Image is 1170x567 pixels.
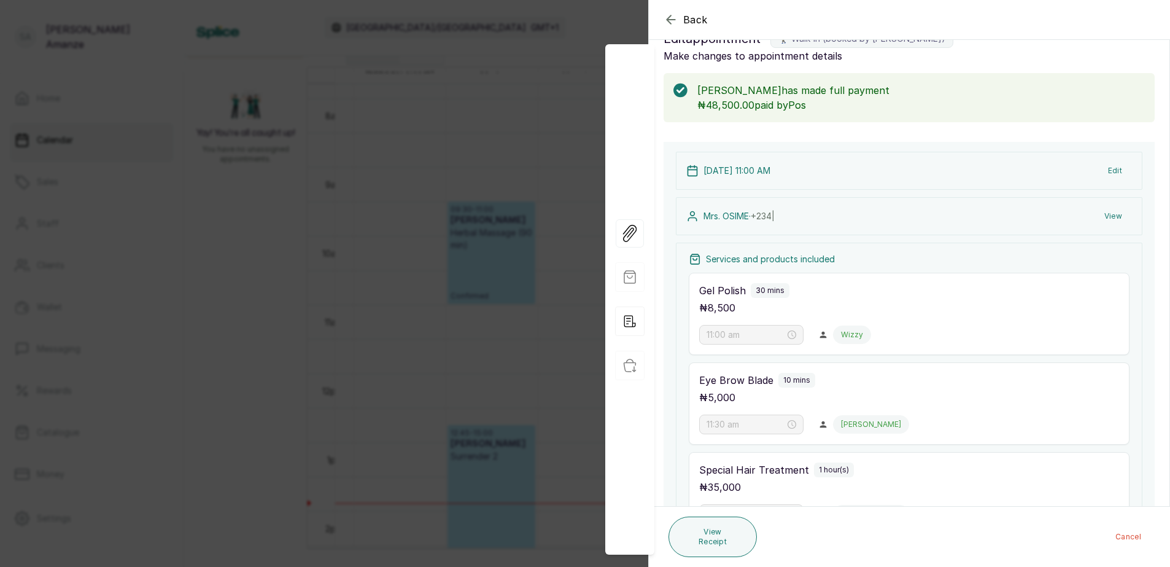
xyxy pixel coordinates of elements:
p: 30 mins [756,286,785,295]
p: Wizzy [841,330,863,340]
p: Special Hair Treatment [699,463,809,477]
p: Services and products included [706,253,835,265]
p: Make changes to appointment details [664,49,1155,63]
p: 1 hour(s) [819,465,849,475]
button: View Receipt [668,517,757,557]
span: +234 | [751,211,775,221]
p: ₦48,500.00 paid by Pos [697,98,1145,112]
input: Select time [707,328,785,342]
button: Back [664,12,708,27]
span: 5,000 [708,391,735,404]
button: Edit [1098,160,1132,182]
p: [PERSON_NAME] [841,420,901,429]
p: Mrs. OSIME · [703,210,775,222]
p: 10 mins [783,375,810,385]
span: Back [683,12,708,27]
p: [PERSON_NAME] has made full payment [697,83,1145,98]
span: 8,500 [708,302,735,314]
button: View [1094,205,1132,227]
button: Cancel [1106,526,1151,548]
span: 35,000 [708,481,741,493]
input: Select time [707,418,785,431]
p: Eye Brow Blade [699,373,773,388]
p: [DATE] 11:00 AM [703,165,770,177]
p: ₦ [699,480,741,495]
p: ₦ [699,300,735,315]
p: ₦ [699,390,735,405]
p: Gel Polish [699,283,746,298]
